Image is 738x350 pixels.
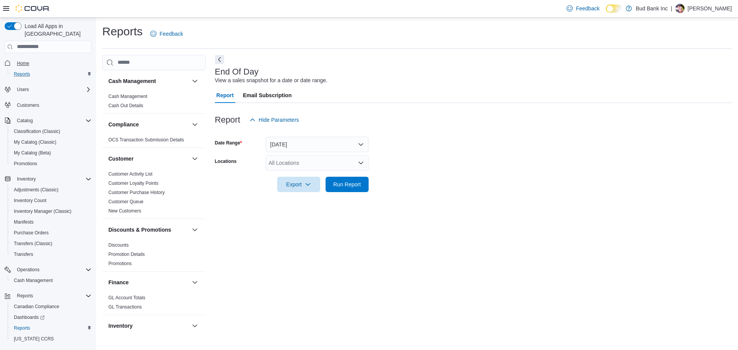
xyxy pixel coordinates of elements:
button: Inventory Count [8,195,95,206]
button: Inventory [14,174,39,184]
span: Catalog [17,118,33,124]
span: Cash Management [14,277,53,284]
span: Feedback [160,30,183,38]
span: Load All Apps in [GEOGRAPHIC_DATA] [22,22,91,38]
a: Feedback [147,26,186,41]
span: Classification (Classic) [14,128,60,134]
span: GL Transactions [108,304,142,310]
span: My Catalog (Classic) [11,138,91,147]
div: Customer [102,169,206,219]
span: Dashboards [11,313,91,322]
a: Promotion Details [108,252,145,257]
div: Compliance [102,135,206,148]
p: Bud Bank Inc [636,4,668,13]
button: Compliance [190,120,199,129]
span: Inventory Manager (Classic) [11,207,91,216]
a: [US_STATE] CCRS [11,334,57,343]
a: Promotions [11,159,40,168]
a: My Catalog (Classic) [11,138,60,147]
button: Purchase Orders [8,227,95,238]
img: Cova [15,5,50,12]
span: Reports [11,70,91,79]
a: Transfers (Classic) [11,239,55,248]
span: Reports [14,325,30,331]
label: Locations [215,158,237,164]
button: Operations [14,265,43,274]
a: Purchase Orders [11,228,52,237]
span: Transfers [14,251,33,257]
button: [DATE] [266,137,369,152]
a: Customer Purchase History [108,190,165,195]
button: Classification (Classic) [8,126,95,137]
button: Operations [2,264,95,275]
a: Cash Management [11,276,56,285]
button: Catalog [2,115,95,126]
span: Cash Out Details [108,103,143,109]
span: Canadian Compliance [11,302,91,311]
span: Transfers (Classic) [14,241,52,247]
span: Purchase Orders [11,228,91,237]
a: Promotions [108,261,132,266]
span: Reports [14,71,30,77]
button: Discounts & Promotions [108,226,189,234]
span: Manifests [11,217,91,227]
span: Users [17,86,29,93]
span: Inventory [14,174,91,184]
h3: End Of Day [215,67,259,76]
button: Discounts & Promotions [190,225,199,234]
span: Adjustments (Classic) [14,187,58,193]
button: Customers [2,100,95,111]
div: View a sales snapshot for a date or date range. [215,76,327,85]
button: Compliance [108,121,189,128]
button: Reports [8,69,95,80]
a: Feedback [563,1,602,16]
a: Customer Queue [108,199,143,204]
button: Inventory [108,322,189,330]
span: Inventory [17,176,36,182]
div: Discounts & Promotions [102,241,206,271]
h1: Reports [102,24,143,39]
h3: Compliance [108,121,139,128]
button: Cash Management [8,275,95,286]
span: Purchase Orders [14,230,49,236]
span: My Catalog (Classic) [14,139,57,145]
h3: Inventory [108,322,133,330]
span: Users [14,85,91,94]
label: Date Range [215,140,242,146]
span: Feedback [576,5,599,12]
button: Cash Management [108,77,189,85]
span: Customers [14,100,91,110]
button: Run Report [326,177,369,192]
h3: Report [215,115,240,124]
button: Transfers [8,249,95,260]
p: | [671,4,672,13]
button: Manifests [8,217,95,227]
button: Reports [2,290,95,301]
a: Classification (Classic) [11,127,63,136]
span: Promotion Details [108,251,145,257]
span: Reports [14,291,91,300]
div: Finance [102,293,206,315]
a: Transfers [11,250,36,259]
div: Darren Lopes [675,4,685,13]
button: Open list of options [358,160,364,166]
span: Canadian Compliance [14,304,59,310]
a: Dashboards [11,313,48,322]
span: Hide Parameters [259,116,299,124]
a: Home [14,59,32,68]
a: Inventory Manager (Classic) [11,207,75,216]
button: Reports [14,291,36,300]
span: Inventory Manager (Classic) [14,208,71,214]
span: Discounts [108,242,129,248]
span: Reports [11,323,91,333]
span: Customers [17,102,39,108]
button: Hide Parameters [246,112,302,128]
a: Customer Loyalty Points [108,181,158,186]
a: OCS Transaction Submission Details [108,137,184,143]
span: Catalog [14,116,91,125]
span: Dashboards [14,314,45,320]
span: Home [14,58,91,68]
button: Catalog [14,116,36,125]
a: My Catalog (Beta) [11,148,54,158]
